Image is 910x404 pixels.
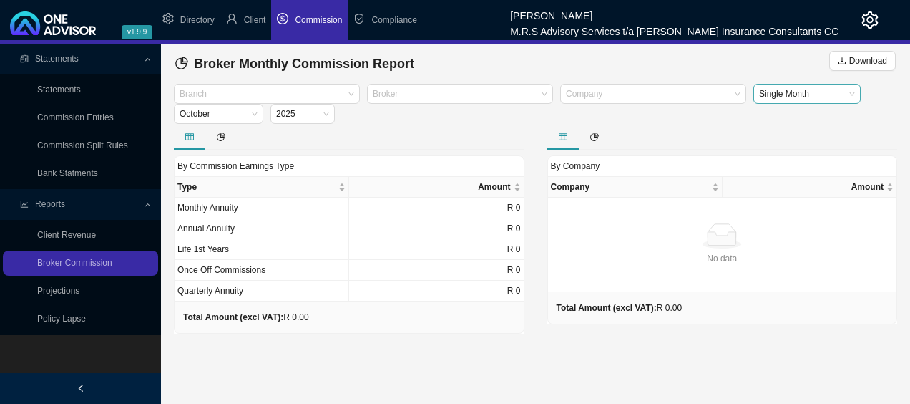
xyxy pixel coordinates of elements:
[174,155,524,176] div: By Commission Earnings Type
[849,54,887,68] span: Download
[177,265,265,275] span: Once Off Commissions
[177,203,238,213] span: Monthly Annuity
[725,180,884,194] span: Amount
[838,57,846,65] span: download
[590,133,599,141] span: pie-chart
[20,54,29,63] span: reconciliation
[183,312,283,322] b: Total Amount (excl VAT):
[349,218,524,239] td: R 0
[349,281,524,302] td: R 0
[352,180,510,194] span: Amount
[177,244,229,254] span: Life 1st Years
[277,13,288,24] span: dollar
[175,57,188,69] span: pie-chart
[37,168,98,178] a: Bank Statments
[180,105,258,123] span: October
[77,384,85,393] span: left
[510,19,838,35] div: M.R.S Advisory Services t/a [PERSON_NAME] Insurance Consultants CC
[554,251,891,266] div: No data
[177,286,243,296] span: Quarterly Annuity
[162,13,174,24] span: setting
[177,180,336,194] span: Type
[557,303,657,313] b: Total Amount (excl VAT):
[37,258,112,268] a: Broker Commission
[759,85,855,103] span: Single Month
[295,15,342,25] span: Commission
[349,198,524,218] td: R 0
[276,105,329,123] span: 2025
[180,15,215,25] span: Directory
[510,4,838,19] div: [PERSON_NAME]
[20,200,29,208] span: line-chart
[349,177,524,198] th: Amount
[349,239,524,260] td: R 0
[371,15,416,25] span: Compliance
[559,133,567,141] span: table
[177,223,235,234] span: Annual Annuity
[723,177,897,198] th: Amount
[548,177,723,198] th: Company
[37,112,114,122] a: Commission Entries
[194,57,414,71] span: Broker Monthly Commission Report
[551,180,709,194] span: Company
[37,286,79,296] a: Projections
[226,13,238,24] span: user
[35,199,65,209] span: Reports
[10,11,96,35] img: 2df55531c6924b55f21c4cf5d4484680-logo-light.svg
[547,155,898,176] div: By Company
[35,54,79,64] span: Statements
[217,133,225,141] span: pie-chart
[175,177,349,198] th: Type
[244,15,266,25] span: Client
[829,51,896,71] button: Download
[183,310,309,324] div: R 0.00
[861,11,879,29] span: setting
[37,230,96,240] a: Client Revenue
[122,25,152,39] span: v1.9.9
[185,133,194,141] span: table
[349,260,524,281] td: R 0
[37,140,128,150] a: Commission Split Rules
[37,85,81,95] a: Statements
[557,301,682,315] div: R 0.00
[353,13,365,24] span: safety
[37,314,86,324] a: Policy Lapse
